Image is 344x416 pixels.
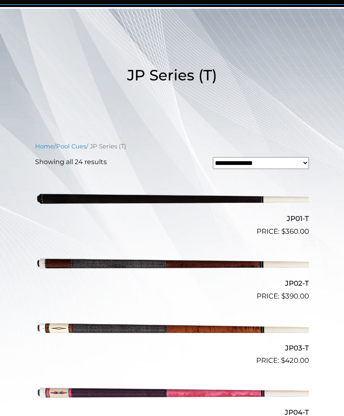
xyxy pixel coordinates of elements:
nav: Breadcrumb [35,142,309,151]
a: Pool Cues [56,143,86,150]
span: $ [281,292,285,300]
img: JP04-T [35,369,309,415]
a: JP02-T $390.00 [35,240,309,301]
select: Shop order [213,157,309,169]
span: $ [281,356,285,364]
span: $ [281,227,285,235]
bdi: 420.00 [281,356,309,364]
span: JP Series (T) [127,66,217,84]
img: JP01-T [35,176,309,221]
a: JP01-T $360.00 [35,176,309,237]
img: JP03-T [35,305,309,350]
bdi: 390.00 [281,292,309,300]
a: JP03-T $420.00 [35,305,309,366]
bdi: 360.00 [281,227,309,235]
img: JP02-T [35,240,309,286]
p: Showing all 24 results [35,157,107,167]
a: Home [35,143,54,150]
